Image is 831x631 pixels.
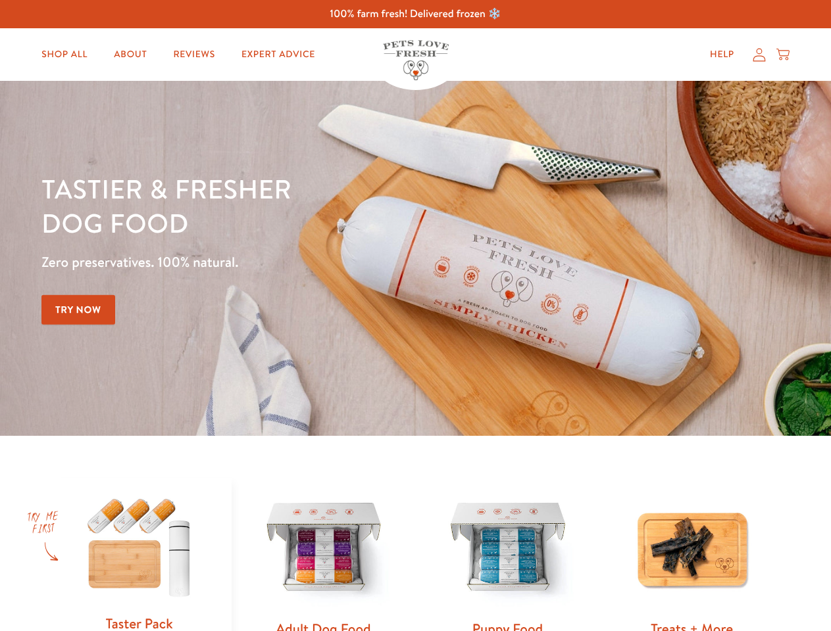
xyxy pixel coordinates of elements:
a: Reviews [163,41,225,68]
a: Shop All [31,41,98,68]
p: Zero preservatives. 100% natural. [41,250,540,274]
a: Try Now [41,295,115,325]
h1: Tastier & fresher dog food [41,172,540,240]
a: Expert Advice [231,41,326,68]
a: About [103,41,157,68]
img: Pets Love Fresh [383,40,449,80]
a: Help [699,41,745,68]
